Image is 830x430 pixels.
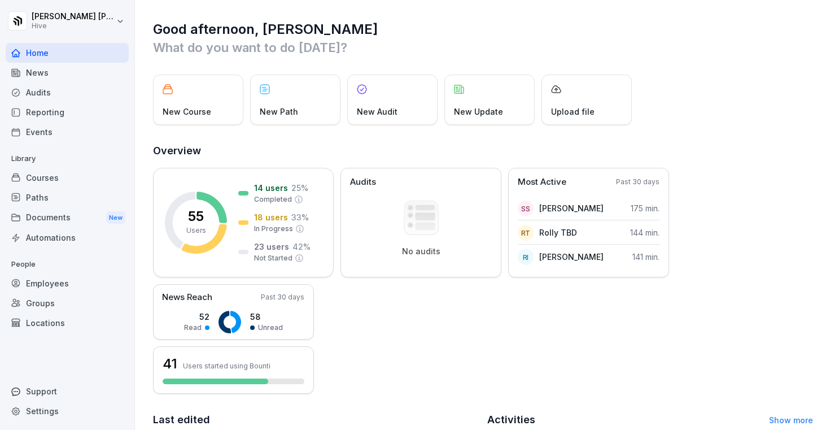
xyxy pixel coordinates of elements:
[6,228,129,247] a: Automations
[402,246,440,257] p: No audits
[162,291,212,304] p: News Reach
[6,188,129,207] a: Paths
[254,211,288,223] p: 18 users
[6,102,129,122] a: Reporting
[6,82,129,102] a: Audits
[106,211,125,224] div: New
[539,227,577,238] p: Rolly TBD
[183,362,270,370] p: Users started using Bounti
[6,401,129,421] a: Settings
[250,311,283,323] p: 58
[291,211,309,223] p: 33 %
[539,251,604,263] p: [PERSON_NAME]
[6,381,129,401] div: Support
[357,106,397,118] p: New Audit
[184,323,202,333] p: Read
[254,224,293,234] p: In Progress
[260,106,298,118] p: New Path
[153,38,813,57] p: What do you want to do [DATE]?
[6,255,129,273] p: People
[6,207,129,228] a: DocumentsNew
[350,176,376,189] p: Audits
[6,122,129,142] a: Events
[254,194,292,205] p: Completed
[539,202,604,214] p: [PERSON_NAME]
[6,43,129,63] a: Home
[254,253,292,263] p: Not Started
[487,412,535,428] h2: Activities
[153,412,479,428] h2: Last edited
[261,292,304,302] p: Past 30 days
[32,22,114,30] p: Hive
[518,201,534,216] div: SS
[6,63,129,82] a: News
[6,293,129,313] a: Groups
[454,106,503,118] p: New Update
[6,313,129,333] a: Locations
[6,168,129,188] a: Courses
[258,323,283,333] p: Unread
[518,225,534,241] div: RT
[153,143,813,159] h2: Overview
[769,415,813,425] a: Show more
[163,106,211,118] p: New Course
[292,241,311,253] p: 42 %
[6,150,129,168] p: Library
[518,249,534,265] div: RI
[163,354,177,373] h3: 41
[254,241,289,253] p: 23 users
[631,202,659,214] p: 175 min.
[518,176,566,189] p: Most Active
[188,210,204,223] p: 55
[153,20,813,38] h1: Good afternoon, [PERSON_NAME]
[616,177,659,187] p: Past 30 days
[32,12,114,21] p: [PERSON_NAME] [PERSON_NAME]
[551,106,595,118] p: Upload file
[186,225,206,236] p: Users
[632,251,659,263] p: 141 min.
[6,207,129,228] div: Documents
[630,227,659,238] p: 144 min.
[291,182,308,194] p: 25 %
[254,182,288,194] p: 14 users
[184,311,209,323] p: 52
[6,273,129,293] a: Employees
